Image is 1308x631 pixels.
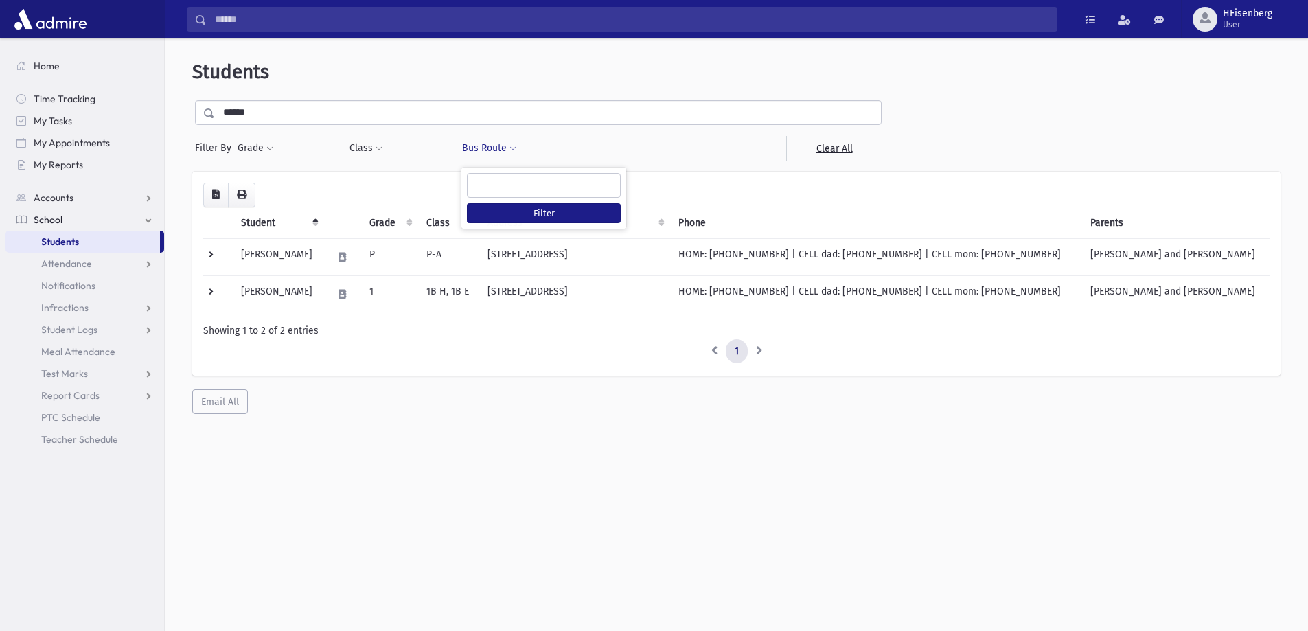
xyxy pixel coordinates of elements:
[1223,19,1272,30] span: User
[670,238,1082,275] td: HOME: [PHONE_NUMBER] | CELL dad: [PHONE_NUMBER] | CELL mom: [PHONE_NUMBER]
[5,363,164,385] a: Test Marks
[34,93,95,105] span: Time Tracking
[233,207,323,239] th: Student: activate to sort column descending
[5,55,164,77] a: Home
[228,183,255,207] button: Print
[418,207,479,239] th: Class: activate to sort column ascending
[726,339,748,364] a: 1
[34,115,72,127] span: My Tasks
[5,428,164,450] a: Teacher Schedule
[479,275,671,312] td: [STREET_ADDRESS]
[237,136,274,161] button: Grade
[5,110,164,132] a: My Tasks
[5,154,164,176] a: My Reports
[34,137,110,149] span: My Appointments
[479,238,671,275] td: [STREET_ADDRESS]
[207,7,1057,32] input: Search
[418,238,479,275] td: P-A
[1082,238,1270,275] td: [PERSON_NAME] and [PERSON_NAME]
[192,60,269,83] span: Students
[41,367,88,380] span: Test Marks
[41,345,115,358] span: Meal Attendance
[5,406,164,428] a: PTC Schedule
[41,323,97,336] span: Student Logs
[34,214,62,226] span: School
[5,88,164,110] a: Time Tracking
[203,183,229,207] button: CSV
[1082,275,1270,312] td: [PERSON_NAME] and [PERSON_NAME]
[1223,8,1272,19] span: HEisenberg
[5,341,164,363] a: Meal Attendance
[233,238,323,275] td: [PERSON_NAME]
[361,238,418,275] td: P
[5,231,160,253] a: Students
[349,136,383,161] button: Class
[5,187,164,209] a: Accounts
[203,323,1270,338] div: Showing 1 to 2 of 2 entries
[461,136,517,161] button: Bus Route
[786,136,882,161] a: Clear All
[34,159,83,171] span: My Reports
[5,319,164,341] a: Student Logs
[5,209,164,231] a: School
[467,203,621,223] button: Filter
[5,132,164,154] a: My Appointments
[41,301,89,314] span: Infractions
[41,257,92,270] span: Attendance
[233,275,323,312] td: [PERSON_NAME]
[11,5,90,33] img: AdmirePro
[195,141,237,155] span: Filter By
[192,389,248,414] button: Email All
[418,275,479,312] td: 1B H, 1B E
[5,297,164,319] a: Infractions
[361,275,418,312] td: 1
[361,207,418,239] th: Grade: activate to sort column ascending
[34,192,73,204] span: Accounts
[1082,207,1270,239] th: Parents
[5,253,164,275] a: Attendance
[41,236,79,248] span: Students
[41,389,100,402] span: Report Cards
[5,275,164,297] a: Notifications
[670,207,1082,239] th: Phone
[670,275,1082,312] td: HOME: [PHONE_NUMBER] | CELL dad: [PHONE_NUMBER] | CELL mom: [PHONE_NUMBER]
[41,279,95,292] span: Notifications
[34,60,60,72] span: Home
[5,385,164,406] a: Report Cards
[41,411,100,424] span: PTC Schedule
[41,433,118,446] span: Teacher Schedule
